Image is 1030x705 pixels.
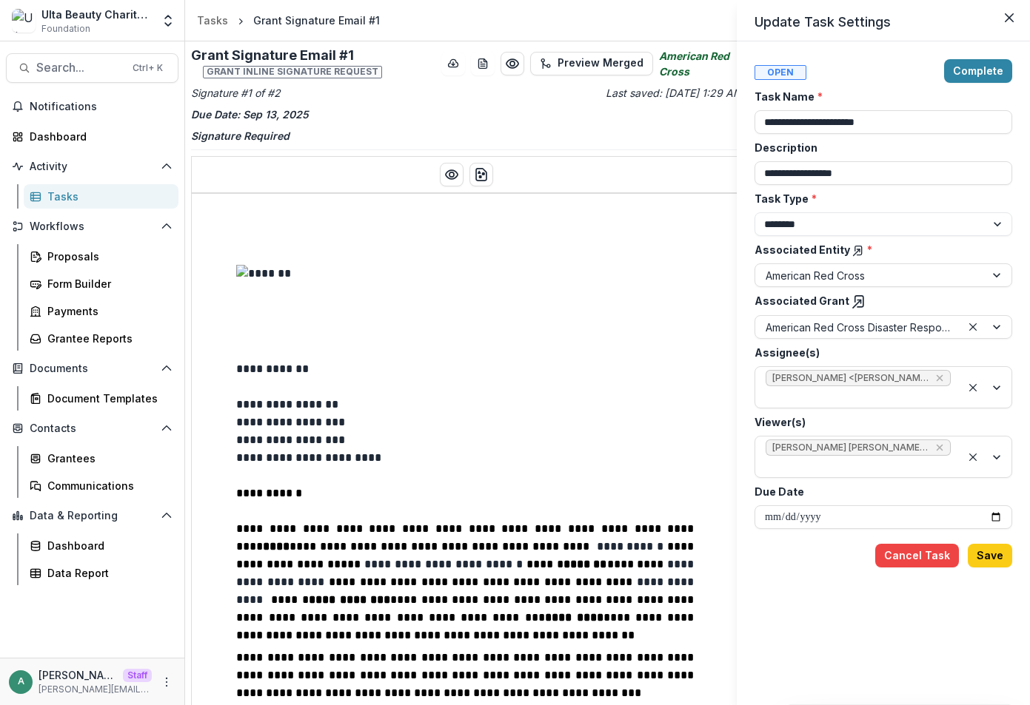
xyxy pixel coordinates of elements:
button: Save [968,544,1012,567]
button: Close [997,6,1021,30]
label: Task Type [755,191,1003,206]
button: Complete [944,59,1012,83]
div: Remove Susan Westerfield <susan.westerfield@redcross.org> (susan.westerfield@redcross.org) [934,371,946,385]
label: Assignee(s) [755,345,1003,360]
span: [PERSON_NAME] [PERSON_NAME] - [EMAIL_ADDRESS][DOMAIN_NAME] [772,442,929,453]
div: Remove Marisch Perera - mperera@ulta.com [934,440,946,455]
label: Description [755,140,1003,155]
label: Due Date [755,484,1003,499]
div: Clear selected options [964,318,982,336]
label: Associated Grant [755,293,1003,309]
label: Associated Entity [755,242,1003,257]
div: Clear selected options [964,379,982,397]
div: Clear selected options [964,448,982,466]
label: Viewer(s) [755,414,1003,430]
span: Open [755,65,806,80]
label: Task Name [755,89,1003,104]
button: Cancel Task [875,544,959,567]
span: [PERSON_NAME] <[PERSON_NAME][EMAIL_ADDRESS][PERSON_NAME][DOMAIN_NAME]> ([PERSON_NAME][DOMAIN_NAME... [772,373,929,383]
